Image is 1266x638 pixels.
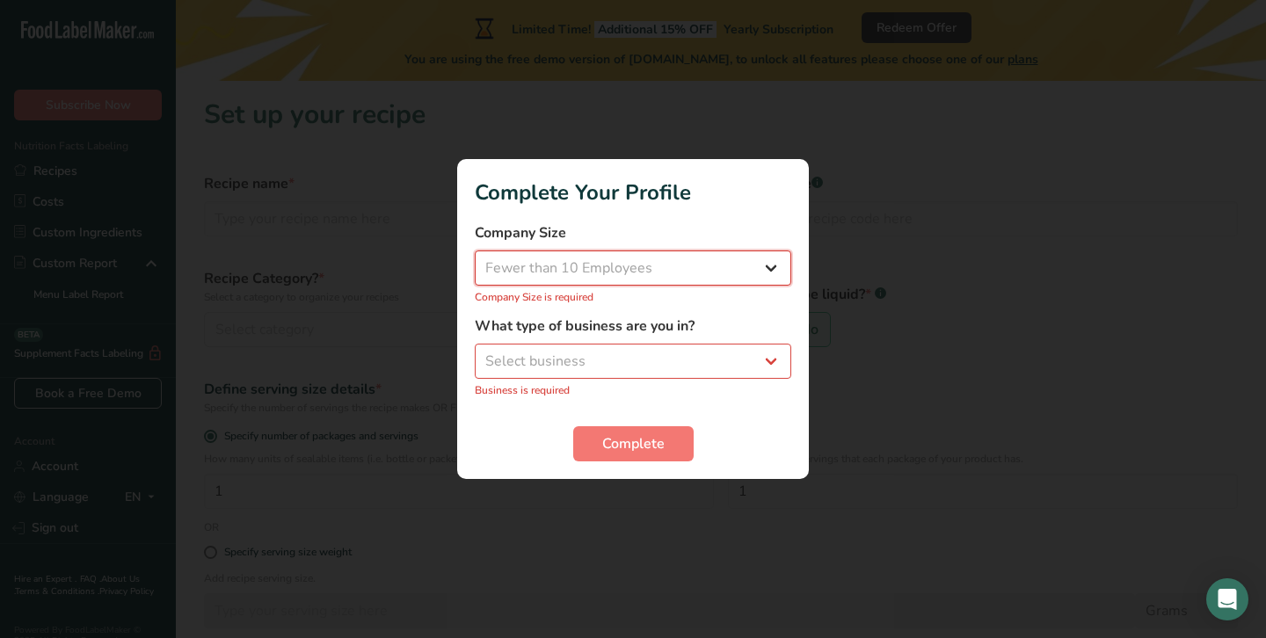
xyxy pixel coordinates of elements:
div: Open Intercom Messenger [1206,578,1248,620]
span: Complete [602,433,665,454]
p: Company Size is required [475,289,791,305]
label: Company Size [475,222,791,243]
h1: Complete Your Profile [475,177,791,208]
p: Business is required [475,382,791,398]
label: What type of business are you in? [475,315,791,337]
button: Complete [573,426,694,461]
